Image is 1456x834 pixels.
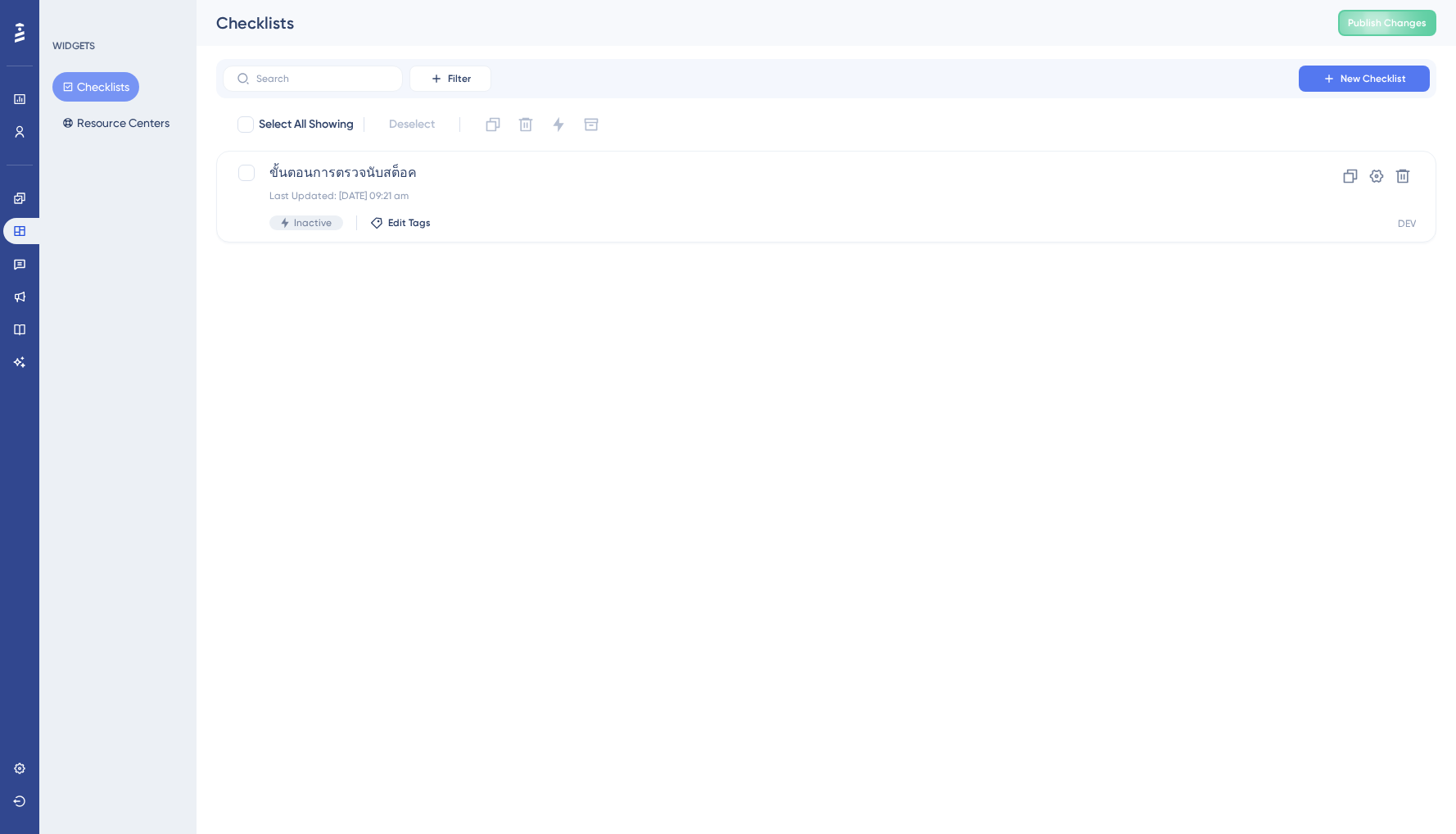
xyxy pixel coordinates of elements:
[52,39,95,52] div: WIDGETS
[409,66,491,92] button: Filter
[294,216,332,229] span: Inactive
[374,110,450,139] button: Deselect
[269,163,1252,183] span: ขั้นตอนการตรวจนับสต็อค
[52,72,139,102] button: Checklists
[256,73,389,84] input: Search
[370,216,431,229] button: Edit Tags
[1338,10,1436,36] button: Publish Changes
[448,72,471,85] span: Filter
[1341,72,1406,85] span: New Checklist
[52,108,179,138] button: Resource Centers
[216,11,1297,34] div: Checklists
[1398,217,1416,230] div: DEV
[259,115,354,134] span: Select All Showing
[269,189,1252,202] div: Last Updated: [DATE] 09:21 am
[389,115,435,134] span: Deselect
[388,216,431,229] span: Edit Tags
[1299,66,1430,92] button: New Checklist
[1348,16,1427,29] span: Publish Changes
